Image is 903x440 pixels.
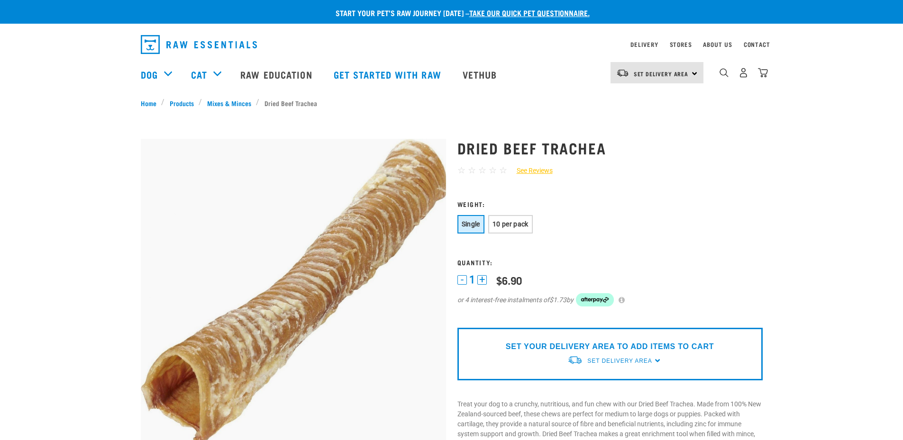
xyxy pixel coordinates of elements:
[141,98,763,108] nav: breadcrumbs
[164,98,199,108] a: Products
[703,43,732,46] a: About Us
[133,31,770,58] nav: dropdown navigation
[457,259,763,266] h3: Quantity:
[758,68,768,78] img: home-icon@2x.png
[457,275,467,285] button: -
[587,358,652,364] span: Set Delivery Area
[478,165,486,176] span: ☆
[616,69,629,77] img: van-moving.png
[499,165,507,176] span: ☆
[469,10,590,15] a: take our quick pet questionnaire.
[468,165,476,176] span: ☆
[457,293,763,306] div: or 4 interest-free instalments of by
[670,43,692,46] a: Stores
[634,72,689,75] span: Set Delivery Area
[457,165,465,176] span: ☆
[488,215,533,233] button: 10 per pack
[324,55,453,93] a: Get started with Raw
[453,55,509,93] a: Vethub
[457,139,763,156] h1: Dried Beef Trachea
[462,220,480,228] span: Single
[739,68,748,78] img: user.png
[496,274,522,286] div: $6.90
[576,293,614,306] img: Afterpay
[489,165,497,176] span: ☆
[141,67,158,81] a: Dog
[469,275,475,285] span: 1
[630,43,658,46] a: Delivery
[202,98,256,108] a: Mixes & Minces
[477,275,487,285] button: +
[231,55,324,93] a: Raw Education
[141,35,257,54] img: Raw Essentials Logo
[191,67,207,81] a: Cat
[141,98,162,108] a: Home
[493,220,529,228] span: 10 per pack
[567,355,583,365] img: van-moving.png
[720,68,729,77] img: home-icon-1@2x.png
[457,200,763,207] h3: Weight:
[507,166,553,176] a: See Reviews
[506,341,714,352] p: SET YOUR DELIVERY AREA TO ADD ITEMS TO CART
[744,43,770,46] a: Contact
[549,295,566,305] span: $1.73
[457,215,484,233] button: Single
